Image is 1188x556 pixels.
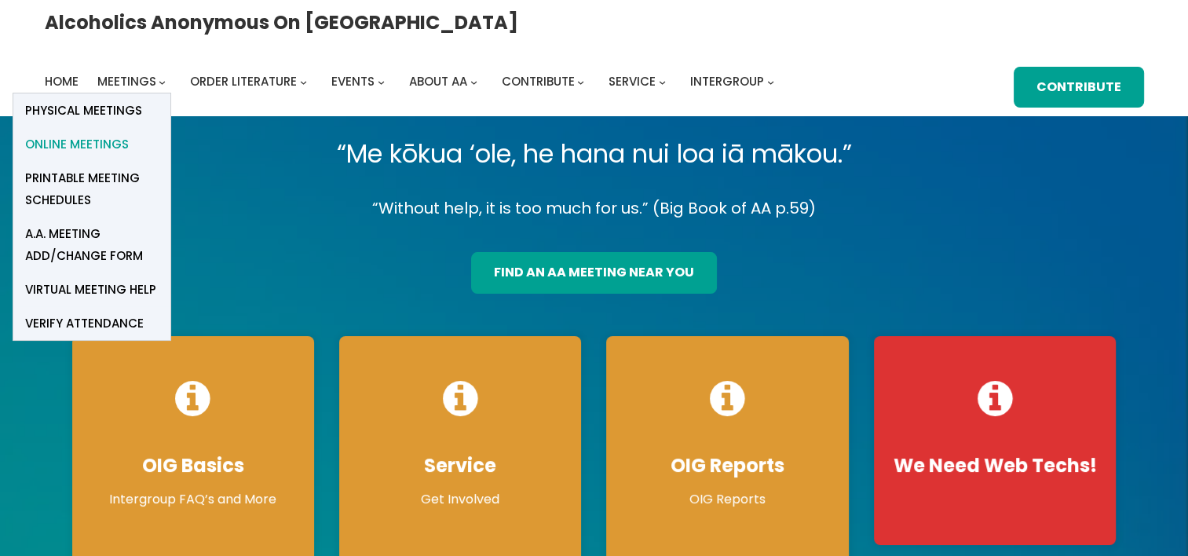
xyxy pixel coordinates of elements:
[13,217,170,273] a: A.A. Meeting Add/Change Form
[355,454,565,477] h4: Service
[378,79,385,86] button: Events submenu
[13,306,170,340] a: verify attendance
[45,73,79,90] span: Home
[470,79,477,86] button: About AA submenu
[97,71,156,93] a: Meetings
[88,454,298,477] h4: OIG Basics
[331,73,375,90] span: Events
[45,5,518,39] a: Alcoholics Anonymous on [GEOGRAPHIC_DATA]
[502,71,575,93] a: Contribute
[25,279,156,301] span: Virtual Meeting Help
[690,71,764,93] a: Intergroup
[622,490,832,509] p: OIG Reports
[25,313,144,335] span: verify attendance
[88,490,298,509] p: Intergroup FAQ’s and More
[659,79,666,86] button: Service submenu
[622,454,832,477] h4: OIG Reports
[13,161,170,217] a: Printable Meeting Schedules
[13,93,170,127] a: Physical Meetings
[890,454,1100,477] h4: We Need Web Techs!
[25,134,129,155] span: Online Meetings
[25,223,159,267] span: A.A. Meeting Add/Change Form
[502,73,575,90] span: Contribute
[409,73,467,90] span: About AA
[60,195,1129,222] p: “Without help, it is too much for us.” (Big Book of AA p.59)
[97,73,156,90] span: Meetings
[409,71,467,93] a: About AA
[331,71,375,93] a: Events
[45,71,780,93] nav: Intergroup
[159,79,166,86] button: Meetings submenu
[1014,67,1144,108] a: Contribute
[300,79,307,86] button: Order Literature submenu
[60,132,1129,176] p: “Me kōkua ‘ole, he hana nui loa iā mākou.”
[471,252,717,294] a: find an aa meeting near you
[13,273,170,306] a: Virtual Meeting Help
[45,71,79,93] a: Home
[13,127,170,161] a: Online Meetings
[25,100,142,122] span: Physical Meetings
[25,167,159,211] span: Printable Meeting Schedules
[190,73,297,90] span: Order Literature
[690,73,764,90] span: Intergroup
[577,79,584,86] button: Contribute submenu
[609,73,656,90] span: Service
[609,71,656,93] a: Service
[355,490,565,509] p: Get Involved
[767,79,774,86] button: Intergroup submenu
